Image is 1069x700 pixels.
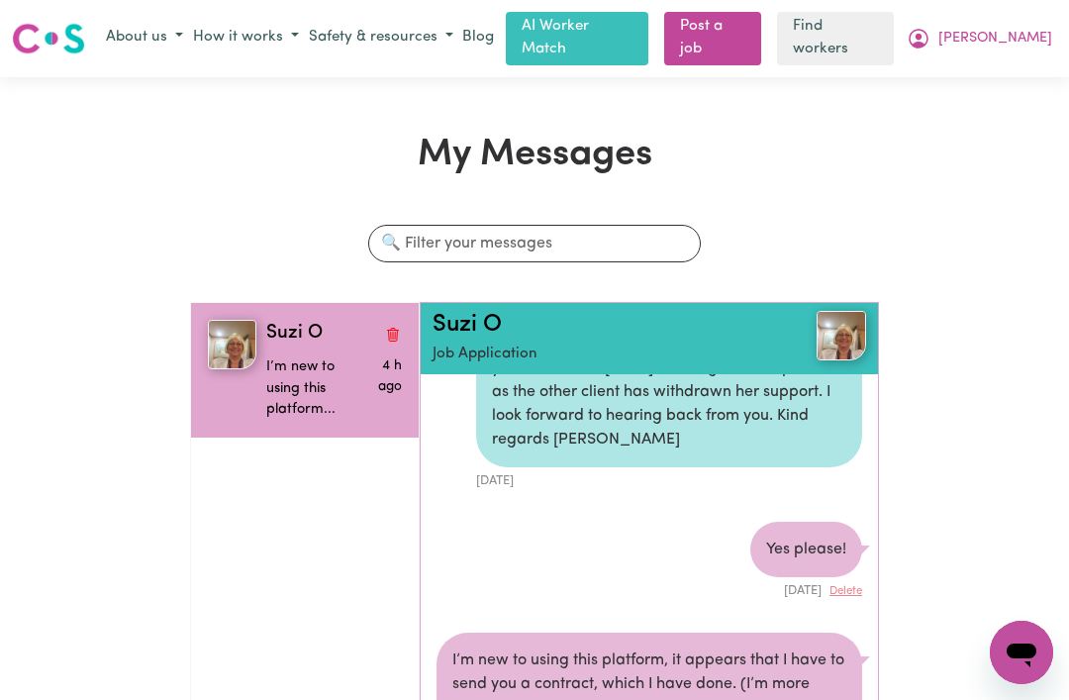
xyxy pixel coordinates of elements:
[664,12,761,65] a: Post a job
[750,522,862,577] div: Yes please!
[476,317,862,467] div: Hi [PERSON_NAME], If you still need support for your Mum on a [DATE] morning I can help now as th...
[191,303,419,438] button: Suzi OSuzi ODelete conversationI’m new to using this platform...Message sent on August 0, 2025
[384,322,402,348] button: Delete conversation
[12,16,85,61] a: Careseekers logo
[266,320,323,349] span: Suzi O
[190,133,879,178] h1: My Messages
[101,22,188,54] button: About us
[266,356,357,421] p: I’m new to using this platform...
[458,23,498,53] a: Blog
[304,22,458,54] button: Safety & resources
[12,21,85,56] img: Careseekers logo
[817,311,866,360] img: View Suzi O's profile
[188,22,304,54] button: How it works
[990,621,1053,684] iframe: Button to launch messaging window
[829,583,862,600] button: Delete
[208,320,256,369] img: Suzi O
[777,12,894,65] a: Find workers
[902,22,1057,55] button: My Account
[506,12,648,65] a: AI Worker Match
[378,359,402,392] span: Message sent on August 0, 2025
[938,28,1052,50] span: [PERSON_NAME]
[433,313,502,337] a: Suzi O
[368,225,701,262] input: 🔍 Filter your messages
[794,311,866,360] a: Suzi O
[433,344,794,366] p: Job Application
[750,577,862,600] div: [DATE]
[476,467,862,490] div: [DATE]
